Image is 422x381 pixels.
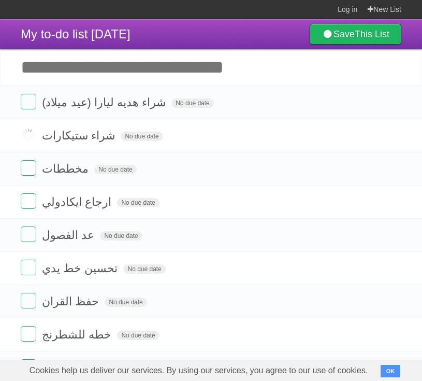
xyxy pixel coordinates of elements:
[42,129,118,142] span: شراء ستيكارات
[21,193,36,209] label: Done
[21,160,36,176] label: Done
[117,198,159,207] span: No due date
[117,331,159,340] span: No due date
[21,260,36,275] label: Done
[123,264,165,274] span: No due date
[42,229,97,242] span: عد الفصول
[42,262,120,275] span: تحسين خط يدي
[355,29,389,39] b: This List
[310,24,401,45] a: SaveThis List
[94,165,136,174] span: No due date
[19,360,379,381] span: Cookies help us deliver our services. By using our services, you agree to our use of cookies.
[105,298,147,307] span: No due date
[21,94,36,109] label: Done
[381,365,401,377] button: OK
[42,195,114,208] span: ارجاع ايكادولي
[42,162,91,175] span: مخططات
[21,227,36,242] label: Done
[171,98,213,108] span: No due date
[21,326,36,342] label: Done
[21,127,36,143] label: Done
[21,293,36,308] label: Done
[21,27,130,41] span: My to-do list [DATE]
[42,328,114,341] span: خطه للشطرنج
[42,295,101,308] span: حفظ القران
[21,359,36,375] label: Done
[42,96,168,109] span: شراء هديه ليارا (عيد ميلاد)
[121,132,163,141] span: No due date
[100,231,142,241] span: No due date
